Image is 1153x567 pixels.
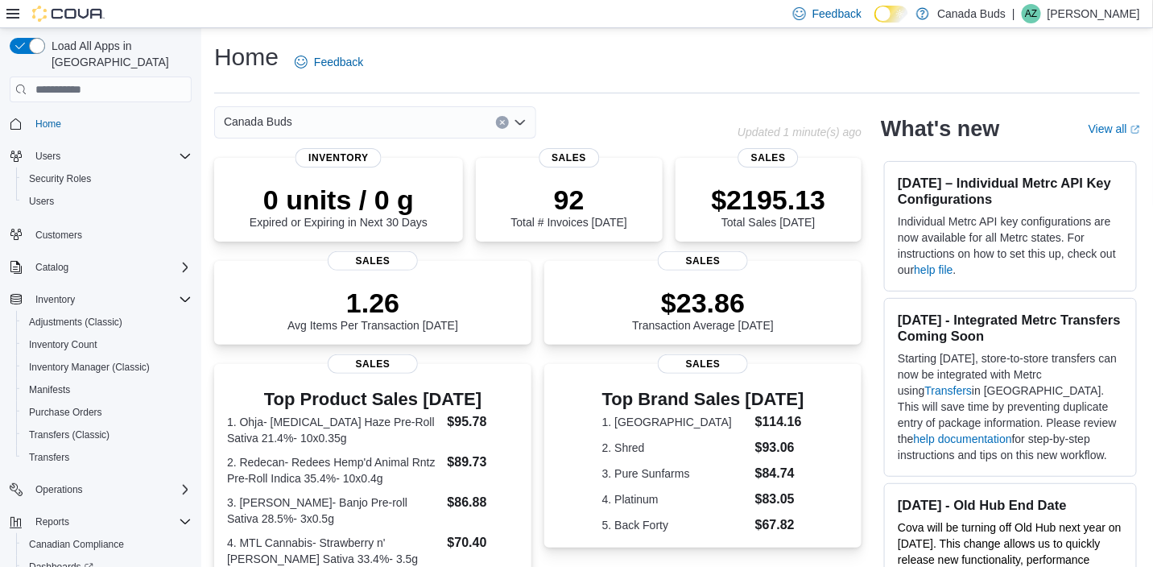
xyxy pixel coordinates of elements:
button: Inventory [29,290,81,309]
button: Reports [3,511,198,533]
button: Users [3,145,198,168]
span: Catalog [29,258,192,277]
p: Starting [DATE], store-to-store transfers can now be integrated with Metrc using in [GEOGRAPHIC_D... [898,350,1123,463]
a: Transfers [23,448,76,467]
span: Inventory Manager (Classic) [23,358,192,377]
span: Manifests [23,380,192,399]
span: Sales [328,251,418,271]
p: | [1012,4,1015,23]
dt: 3. [PERSON_NAME]- Banjo Pre-roll Sativa 28.5%- 3x0.5g [227,495,441,527]
p: 0 units / 0 g [250,184,428,216]
dd: $95.78 [448,412,519,432]
span: Users [35,150,60,163]
button: Transfers (Classic) [16,424,198,446]
span: Load All Apps in [GEOGRAPHIC_DATA] [45,38,192,70]
button: Clear input [496,116,509,129]
span: Adjustments (Classic) [23,312,192,332]
a: help documentation [914,432,1012,445]
span: Security Roles [29,172,91,185]
p: 1.26 [287,287,458,319]
button: Manifests [16,379,198,401]
dt: 4. MTL Cannabis- Strawberry n' [PERSON_NAME] Sativa 33.4%- 3.5g [227,535,441,567]
a: Adjustments (Classic) [23,312,129,332]
button: Operations [29,480,89,499]
a: Customers [29,226,89,245]
svg: External link [1130,125,1140,135]
span: Inventory Count [23,335,192,354]
dt: 4. Platinum [602,491,749,507]
button: Canadian Compliance [16,533,198,556]
a: Transfers (Classic) [23,425,116,445]
span: Sales [738,148,799,168]
span: Sales [658,251,748,271]
button: Catalog [29,258,75,277]
span: Transfers (Classic) [23,425,192,445]
span: Purchase Orders [29,406,102,419]
dt: 2. Shred [602,440,749,456]
button: Home [3,112,198,135]
span: Operations [29,480,192,499]
dd: $93.06 [755,438,804,457]
span: Inventory Manager (Classic) [29,361,150,374]
div: Aaron Zgud [1022,4,1041,23]
span: Sales [328,354,418,374]
a: Inventory Count [23,335,104,354]
dd: $114.16 [755,412,804,432]
dd: $83.05 [755,490,804,509]
h3: Top Brand Sales [DATE] [602,390,804,409]
button: Adjustments (Classic) [16,311,198,333]
h2: What's new [881,116,999,142]
a: Transfers [925,384,973,397]
p: $23.86 [632,287,774,319]
p: Updated 1 minute(s) ago [738,126,862,139]
span: Reports [29,512,192,532]
span: Inventory [295,148,382,168]
a: Purchase Orders [23,403,109,422]
span: Transfers [23,448,192,467]
button: Users [29,147,67,166]
button: Purchase Orders [16,401,198,424]
p: [PERSON_NAME] [1048,4,1140,23]
div: Total # Invoices [DATE] [511,184,627,229]
dd: $86.88 [448,493,519,512]
div: Expired or Expiring in Next 30 Days [250,184,428,229]
span: Purchase Orders [23,403,192,422]
span: Manifests [29,383,70,396]
a: Users [23,192,60,211]
button: Inventory [3,288,198,311]
input: Dark Mode [874,6,908,23]
span: Transfers [29,451,69,464]
div: Total Sales [DATE] [712,184,826,229]
span: Feedback [314,54,363,70]
span: Customers [35,229,82,242]
p: Canada Buds [937,4,1006,23]
a: Security Roles [23,169,97,188]
span: Adjustments (Classic) [29,316,122,329]
div: Transaction Average [DATE] [632,287,774,332]
button: Reports [29,512,76,532]
a: Canadian Compliance [23,535,130,554]
span: Inventory [35,293,75,306]
dt: 2. Redecan- Redees Hemp'd Animal Rntz Pre-Roll Indica 35.4%- 10x0.4g [227,454,441,486]
span: Sales [658,354,748,374]
dt: 1. Ohja- [MEDICAL_DATA] Haze Pre-Roll Sativa 21.4%- 10x0.35g [227,414,441,446]
button: Users [16,190,198,213]
h1: Home [214,41,279,73]
span: Canadian Compliance [29,538,124,551]
span: Sales [539,148,599,168]
p: $2195.13 [712,184,826,216]
a: help file [915,263,953,276]
button: Customers [3,222,198,246]
h3: [DATE] - Old Hub End Date [898,497,1123,513]
button: Transfers [16,446,198,469]
span: Users [29,147,192,166]
span: Users [29,195,54,208]
h3: [DATE] - Integrated Metrc Transfers Coming Soon [898,312,1123,344]
span: Transfers (Classic) [29,428,110,441]
a: Manifests [23,380,76,399]
button: Inventory Count [16,333,198,356]
button: Inventory Manager (Classic) [16,356,198,379]
a: View allExternal link [1089,122,1140,135]
span: Feedback [812,6,862,22]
